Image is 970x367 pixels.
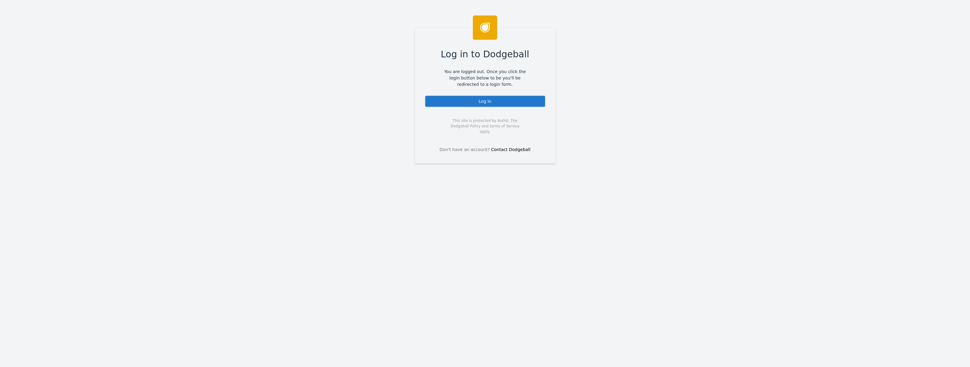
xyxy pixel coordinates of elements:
span: Don't have an account? [440,146,490,153]
span: You are logged out. Once you click the login button below to be you'll be redirected to a login f... [440,69,530,88]
span: Log in to Dodgeball [441,47,529,61]
div: Log In [425,95,546,107]
a: Contact Dodgeball [491,147,530,152]
span: This site is protected by Auth0. The Dodgeball Policy and terms of Service apply. [445,118,525,134]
